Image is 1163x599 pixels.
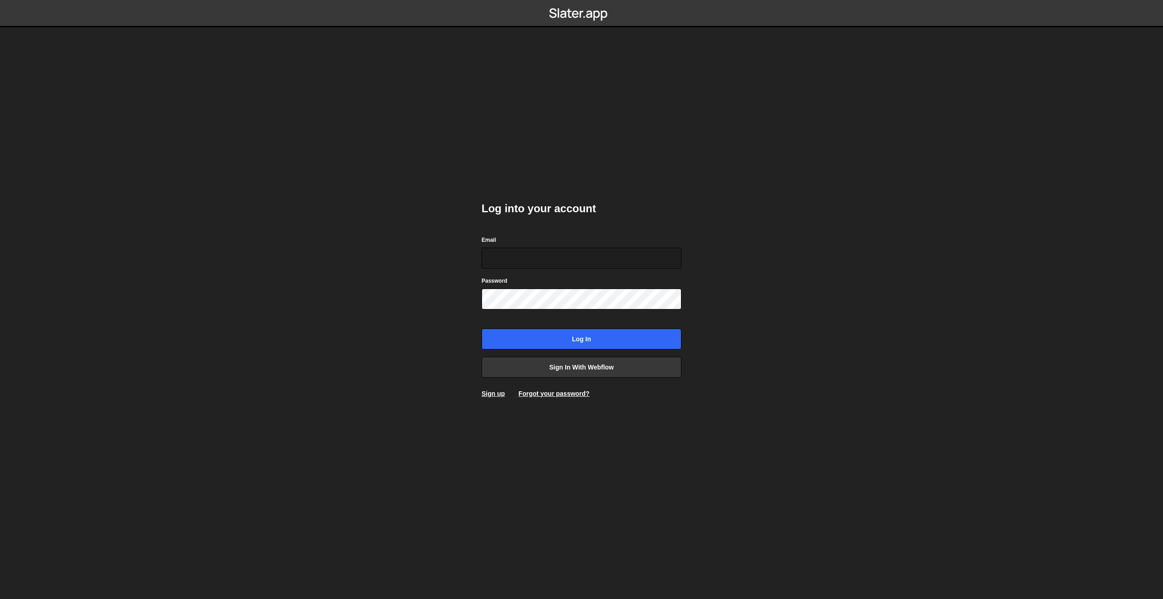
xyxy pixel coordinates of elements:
[482,235,496,245] label: Email
[482,329,681,349] input: Log in
[482,390,505,397] a: Sign up
[518,390,589,397] a: Forgot your password?
[482,276,507,285] label: Password
[482,357,681,378] a: Sign in with Webflow
[482,201,681,216] h2: Log into your account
